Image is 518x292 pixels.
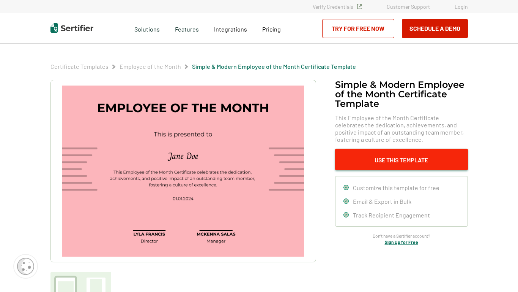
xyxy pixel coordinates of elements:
h1: Simple & Modern Employee of the Month Certificate Template [335,80,468,108]
span: Email & Export in Bulk [353,198,411,205]
span: This Employee of the Month Certificate celebrates the dedication, achievements, and positive impa... [335,114,468,143]
img: Verified [357,4,362,9]
div: Breadcrumb [50,63,356,70]
span: Pricing [262,25,281,33]
span: Don’t have a Sertifier account? [373,232,430,240]
span: Integrations [214,25,247,33]
a: Simple & Modern Employee of the Month Certificate Template [192,63,356,70]
a: Certificate Templates [50,63,109,70]
span: Track Recipient Engagement [353,211,430,219]
a: Employee of the Month [120,63,181,70]
img: Sertifier | Digital Credentialing Platform [50,23,93,33]
iframe: Chat Widget [480,255,518,292]
a: Pricing [262,24,281,33]
a: Integrations [214,24,247,33]
img: Simple & Modern Employee of the Month Certificate Template [62,86,304,257]
a: Customer Support [387,3,430,10]
a: Verify Credentials [313,3,362,10]
button: Schedule a Demo [402,19,468,38]
a: Login [455,3,468,10]
span: Customize this template for free [353,184,439,191]
span: Features [175,24,199,33]
img: Cookie Popup Icon [17,258,34,275]
a: Try for Free Now [322,19,394,38]
span: Solutions [134,24,160,33]
a: Sign Up for Free [385,240,418,245]
button: Use This Template [335,149,468,170]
